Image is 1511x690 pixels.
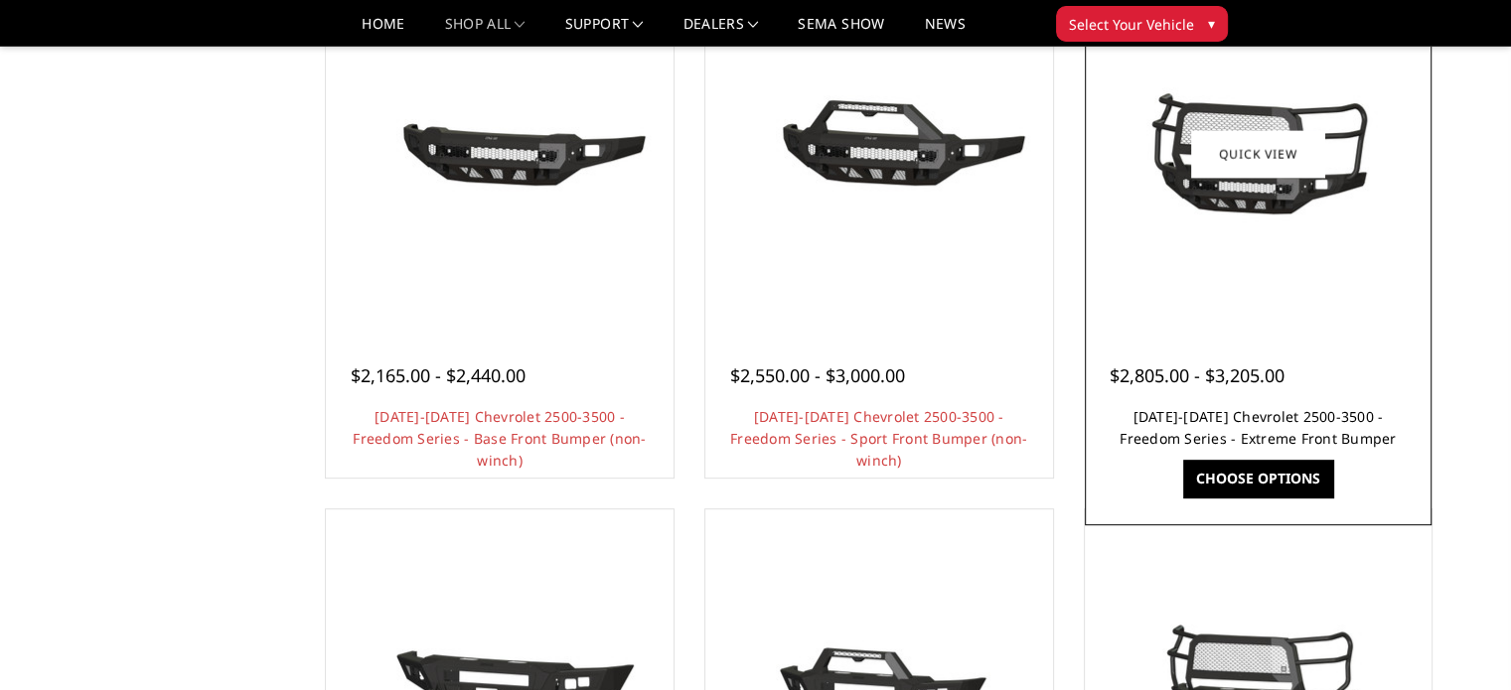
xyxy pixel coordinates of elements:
a: SEMA Show [798,17,884,46]
a: Quick view [1191,130,1324,177]
a: [DATE]-[DATE] Chevrolet 2500-3500 - Freedom Series - Extreme Front Bumper [1120,407,1396,448]
a: News [924,17,965,46]
img: 2024-2025 Chevrolet 2500-3500 - Freedom Series - Extreme Front Bumper [1099,79,1417,228]
button: Select Your Vehicle [1056,6,1228,42]
a: [DATE]-[DATE] Chevrolet 2500-3500 - Freedom Series - Sport Front Bumper (non-winch) [730,407,1027,470]
span: ▾ [1208,13,1215,34]
a: Dealers [683,17,759,46]
img: 2024-2025 Chevrolet 2500-3500 - Freedom Series - Sport Front Bumper (non-winch) [720,79,1038,228]
a: Choose Options [1183,460,1333,497]
a: [DATE]-[DATE] Chevrolet 2500-3500 - Freedom Series - Base Front Bumper (non-winch) [353,407,646,470]
img: 2024-2025 Chevrolet 2500-3500 - Freedom Series - Base Front Bumper (non-winch) [341,79,659,228]
span: Select Your Vehicle [1069,14,1194,35]
span: $2,165.00 - $2,440.00 [351,363,526,387]
a: Support [565,17,644,46]
iframe: Chat Widget [1412,595,1511,690]
span: $2,550.00 - $3,000.00 [730,363,905,387]
a: Home [362,17,404,46]
span: $2,805.00 - $3,205.00 [1110,363,1284,387]
a: shop all [445,17,526,46]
